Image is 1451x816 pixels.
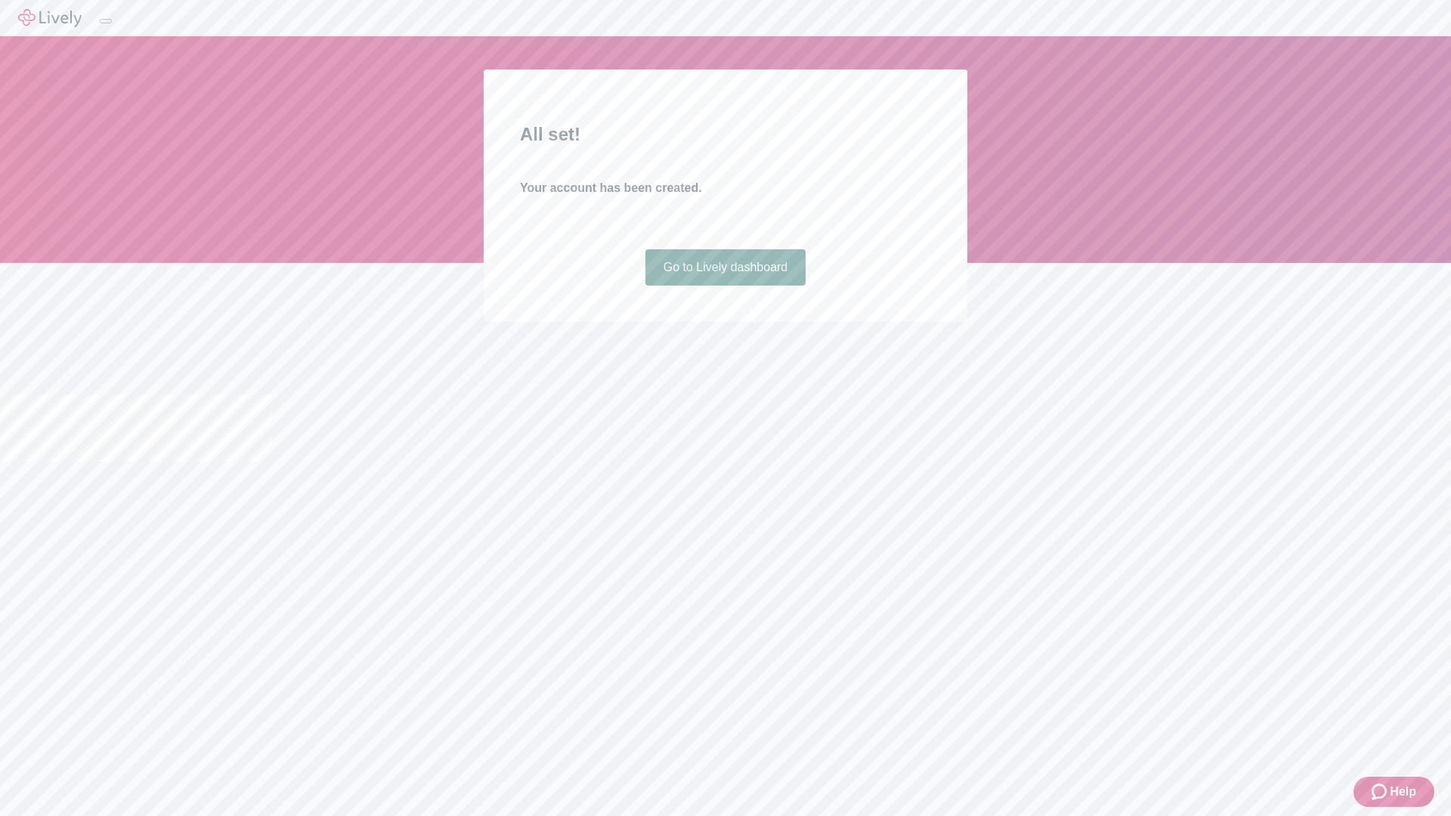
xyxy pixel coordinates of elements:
[1372,783,1390,801] svg: Zendesk support icon
[645,249,806,286] a: Go to Lively dashboard
[18,9,82,27] img: Lively
[100,19,112,23] button: Log out
[1354,777,1434,807] button: Zendesk support iconHelp
[520,121,931,148] h2: All set!
[520,179,931,197] h4: Your account has been created.
[1390,783,1416,801] span: Help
